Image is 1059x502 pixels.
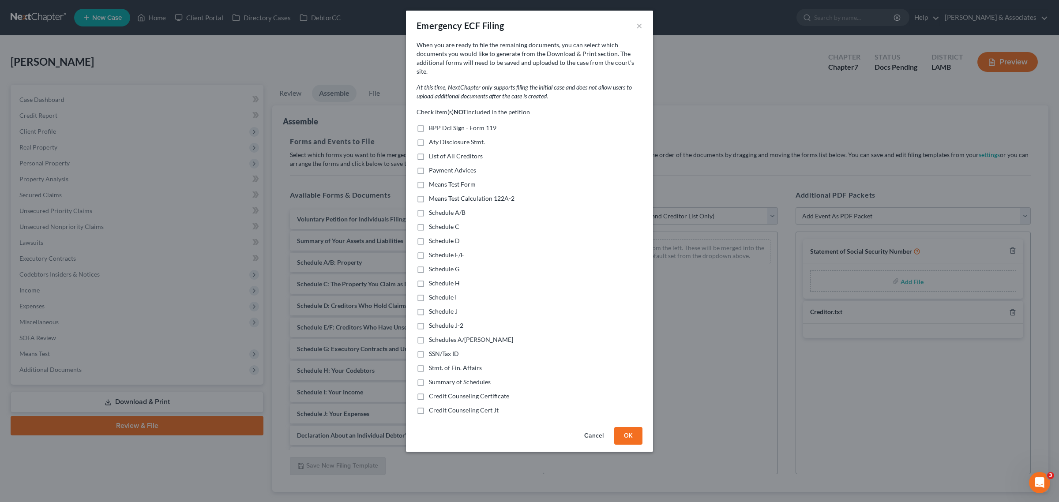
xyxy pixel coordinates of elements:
[429,406,499,414] span: Credit Counseling Cert Jt
[417,41,642,76] p: When you are ready to file the remaining documents, you can select which documents you would like...
[429,378,491,386] span: Summary of Schedules
[429,251,464,258] span: Schedule E/F
[454,108,466,116] strong: NOT
[577,427,611,445] button: Cancel
[429,279,460,287] span: Schedule H
[429,180,476,188] span: Means Test Form
[429,364,482,371] span: Stmt. of Fin. Affairs
[429,336,513,343] span: Schedules A/[PERSON_NAME]
[1047,472,1054,479] span: 3
[429,223,459,230] span: Schedule C
[429,138,485,146] span: Aty Disclosure Stmt.
[429,293,457,301] span: Schedule I
[429,166,476,174] span: Payment Advices
[429,237,460,244] span: Schedule D
[429,322,463,329] span: Schedule J-2
[1029,472,1050,493] iframe: Intercom live chat
[429,152,483,160] span: List of All Creditors
[429,307,458,315] span: Schedule J
[636,20,642,31] button: ×
[429,265,459,273] span: Schedule G
[429,350,459,357] span: SSN/Tax ID
[429,209,466,216] span: Schedule A/B
[429,392,509,400] span: Credit Counseling Certificate
[417,19,504,32] div: Emergency ECF Filing
[429,124,496,131] span: BPP Dcl Sign - Form 119
[417,108,642,116] p: Check item(s) included in the petition
[417,83,642,101] p: At this time, NextChapter only supports filing the initial case and does not allow users to uploa...
[429,195,514,202] span: Means Test Calculation 122A-2
[614,427,642,445] button: OK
